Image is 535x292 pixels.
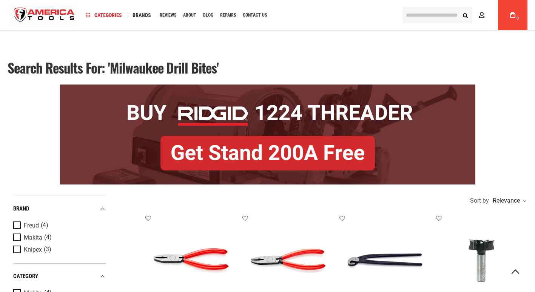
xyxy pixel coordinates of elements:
[82,10,125,20] a: Categories
[516,16,519,20] span: 0
[200,10,217,20] a: Blog
[129,10,154,20] a: Brands
[133,12,151,18] span: Brands
[160,13,176,17] span: Reviews
[24,246,42,253] span: Knipex
[24,234,42,241] span: Makita
[156,10,180,20] a: Reviews
[13,246,104,254] a: Knipex (3)
[13,234,104,242] a: Makita (4)
[24,222,39,229] span: Freud
[44,246,51,253] span: (3)
[60,85,475,90] a: BOGO: Buy RIDGID® 1224 Threader, Get Stand 200A Free!
[458,8,472,22] button: Search
[470,198,489,204] span: Sort by
[183,13,196,17] span: About
[13,271,106,281] div: category
[180,10,200,20] a: About
[243,13,267,17] span: Contact Us
[203,13,213,17] span: Blog
[8,1,81,29] img: America Tools
[220,13,236,17] span: Repairs
[217,10,239,20] a: Repairs
[13,221,104,230] a: Freud (4)
[60,85,475,184] img: BOGO: Buy RIDGID® 1224 Threader, Get Stand 200A Free!
[239,10,270,20] a: Contact Us
[41,222,48,229] span: (4)
[13,204,106,214] div: Brand
[8,1,81,29] a: store logo
[491,198,526,204] div: Relevance
[8,58,219,77] span: Search results for: 'milwaukee drill bites'
[44,234,52,241] span: (4)
[86,12,122,18] span: Categories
